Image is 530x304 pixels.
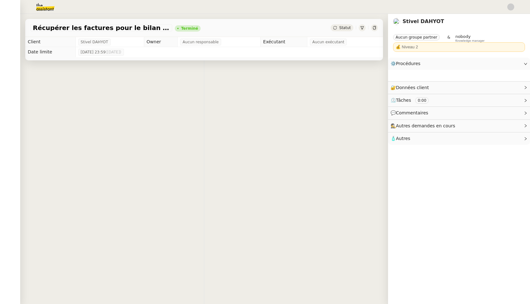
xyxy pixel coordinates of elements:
span: 💬 [391,110,431,115]
span: 🔐 [391,84,432,91]
span: & [447,34,450,42]
nz-tag: Aucun groupe partner [393,34,440,40]
span: Procédures [396,61,421,66]
span: Commentaires [396,110,428,115]
span: 🧴 [391,136,410,141]
img: users%2FKIcnt4T8hLMuMUUpHYCYQM06gPC2%2Favatar%2F1dbe3bdc-0f95-41bf-bf6e-fc84c6569aaf [393,18,400,25]
div: 🔐Données client [388,82,530,94]
div: 💰 Niveau 2 [396,44,522,50]
span: Knowledge manager [455,39,485,43]
span: Aucun responsable [183,39,219,45]
span: ⚙️ [391,60,423,67]
span: Autres [396,136,410,141]
span: Autres demandes en cours [396,123,455,128]
div: ⏲️Tâches 0:00 [388,94,530,106]
span: Statut [339,26,351,30]
span: 🕵️ [391,123,458,128]
td: Exécutant [261,37,307,47]
span: Aucun exécutant [312,39,344,45]
div: ⚙️Procédures [388,58,530,70]
span: ([DATE]) [106,50,121,54]
td: Client [25,37,75,47]
a: Stivel DAHYOT [403,18,444,24]
nz-tag: 0:00 [415,97,429,104]
div: Terminé [181,27,198,30]
app-user-label: Knowledge manager [455,34,485,42]
span: Tâches [396,98,411,103]
span: Récupérer les factures pour le bilan comptable [33,25,170,31]
td: Date limite [25,47,75,57]
td: Owner [144,37,177,47]
span: [DATE] 23:59 [81,49,121,55]
div: 💬Commentaires [388,107,530,119]
span: Stivel DAHYOT [81,39,108,45]
span: nobody [455,34,470,39]
div: 🧴Autres [388,132,530,145]
div: 🕵️Autres demandes en cours [388,120,530,132]
span: Données client [396,85,429,90]
span: ⏲️ [391,98,434,103]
